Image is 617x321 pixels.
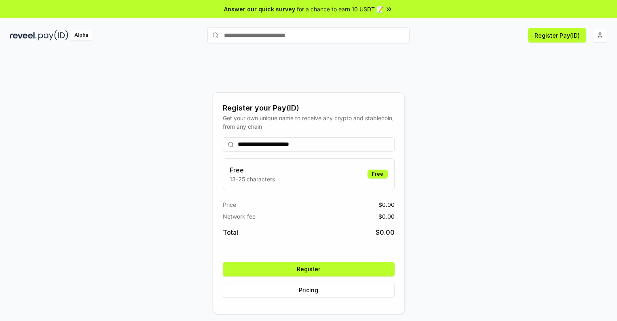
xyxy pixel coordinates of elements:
[38,30,68,40] img: pay_id
[378,212,395,221] span: $ 0.00
[230,175,275,183] p: 13-25 characters
[378,200,395,209] span: $ 0.00
[223,212,256,221] span: Network fee
[223,114,395,131] div: Get your own unique name to receive any crypto and stablecoin, from any chain
[224,5,295,13] span: Answer our quick survey
[10,30,37,40] img: reveel_dark
[223,283,395,298] button: Pricing
[528,28,586,43] button: Register Pay(ID)
[297,5,383,13] span: for a chance to earn 10 USDT 📝
[368,170,388,179] div: Free
[223,262,395,276] button: Register
[376,227,395,237] span: $ 0.00
[223,227,238,237] span: Total
[70,30,93,40] div: Alpha
[230,165,275,175] h3: Free
[223,200,236,209] span: Price
[223,102,395,114] div: Register your Pay(ID)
